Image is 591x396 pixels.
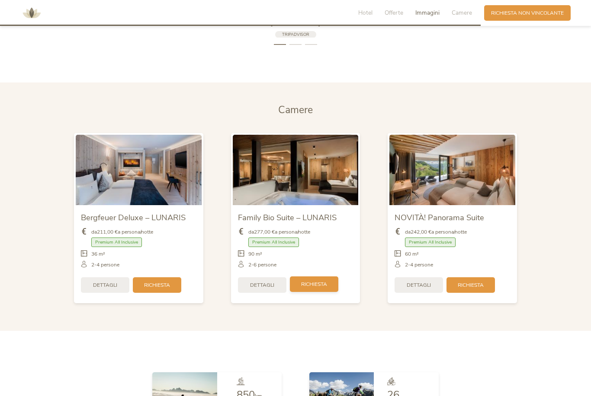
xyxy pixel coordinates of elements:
[250,282,274,289] span: Dettagli
[275,31,316,38] a: TripAdvisor
[19,10,45,15] a: AMONTI & LUNARIS Wellnessresort
[233,135,359,205] img: Family Bio Suite – LUNARIS
[248,261,276,269] span: 2-6 persone
[491,10,564,17] span: Richiesta non vincolante
[405,250,419,258] span: 60 m²
[248,228,310,236] span: da a persona/notte
[301,281,327,288] span: Richiesta
[407,282,431,289] span: Dettagli
[452,9,472,17] span: Camere
[81,212,186,223] span: Bergfeuer Deluxe – LUNARIS
[144,282,170,289] span: Richiesta
[389,135,515,205] img: NOVITÀ! Panorama Suite
[254,228,275,235] b: 277,00 €
[91,228,153,236] span: da a persona/notte
[415,9,440,17] span: Immagini
[238,212,337,223] span: Family Bio Suite – LUNARIS
[248,250,262,258] span: 90 m²
[91,250,105,258] span: 36 m²
[91,261,119,269] span: 2-4 persone
[91,238,142,247] span: Premium All Inclusive
[405,238,456,247] span: Premium All Inclusive
[405,228,467,236] span: da a persona/notte
[278,103,313,117] span: Camere
[405,261,433,269] span: 2-4 persone
[411,228,431,235] b: 242,00 €
[385,9,403,17] span: Offerte
[248,238,299,247] span: Premium All Inclusive
[93,282,117,289] span: Dettagli
[282,32,309,37] span: TripAdvisor
[458,282,484,289] span: Richiesta
[97,228,118,235] b: 211,00 €
[395,212,484,223] span: NOVITÀ! Panorama Suite
[358,9,373,17] span: Hotel
[76,135,202,205] img: Bergfeuer Deluxe – LUNARIS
